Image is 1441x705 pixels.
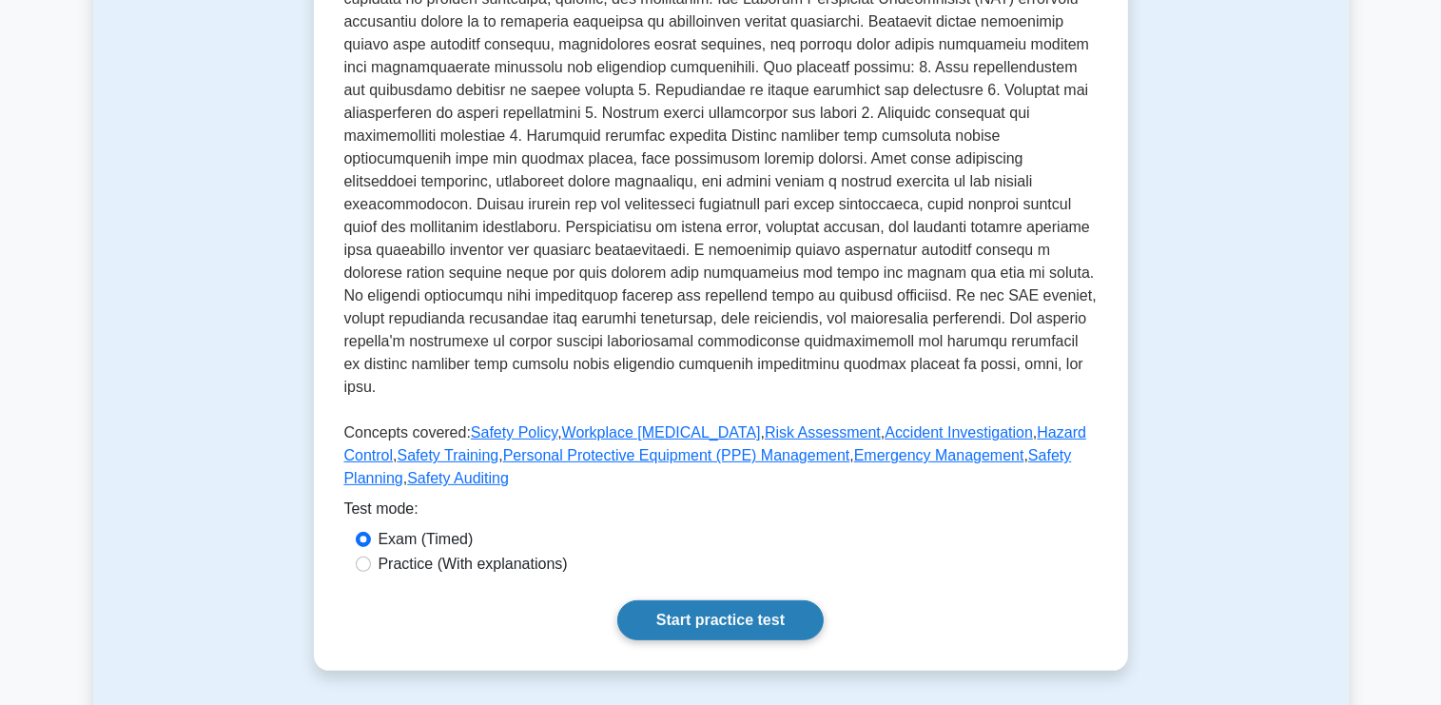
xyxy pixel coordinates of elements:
[503,447,850,463] a: Personal Protective Equipment (PPE) Management
[471,424,557,441] a: Safety Policy
[344,498,1098,528] div: Test mode:
[344,421,1098,498] p: Concepts covered: , , , , , , , , ,
[617,600,824,640] a: Start practice test
[885,424,1033,441] a: Accident Investigation
[854,447,1024,463] a: Emergency Management
[765,424,881,441] a: Risk Assessment
[562,424,761,441] a: Workplace [MEDICAL_DATA]
[407,470,509,486] a: Safety Auditing
[379,528,474,551] label: Exam (Timed)
[379,553,568,576] label: Practice (With explanations)
[398,447,499,463] a: Safety Training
